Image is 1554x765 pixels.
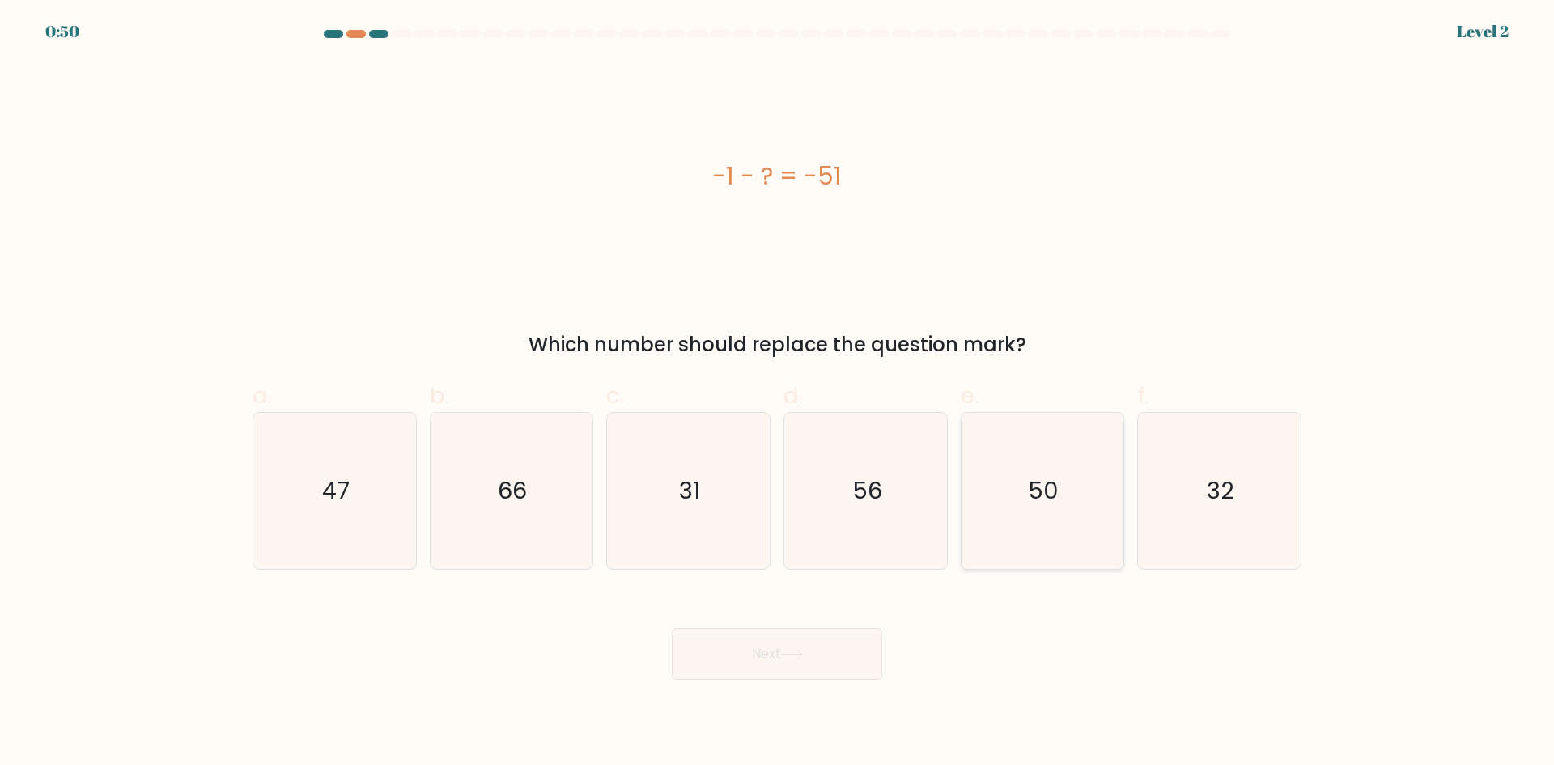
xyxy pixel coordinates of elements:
text: 50 [1029,474,1059,507]
div: Which number should replace the question mark? [262,330,1292,359]
span: c. [606,380,624,411]
span: b. [430,380,449,411]
button: Next [672,628,882,680]
span: d. [783,380,803,411]
text: 32 [1208,474,1235,507]
span: a. [253,380,272,411]
div: Level 2 [1457,19,1509,44]
text: 56 [852,474,882,507]
span: f. [1137,380,1149,411]
div: -1 - ? = -51 [253,158,1301,194]
text: 66 [499,474,528,507]
text: 47 [322,474,350,507]
text: 31 [680,474,701,507]
div: 0:50 [45,19,79,44]
span: e. [961,380,979,411]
